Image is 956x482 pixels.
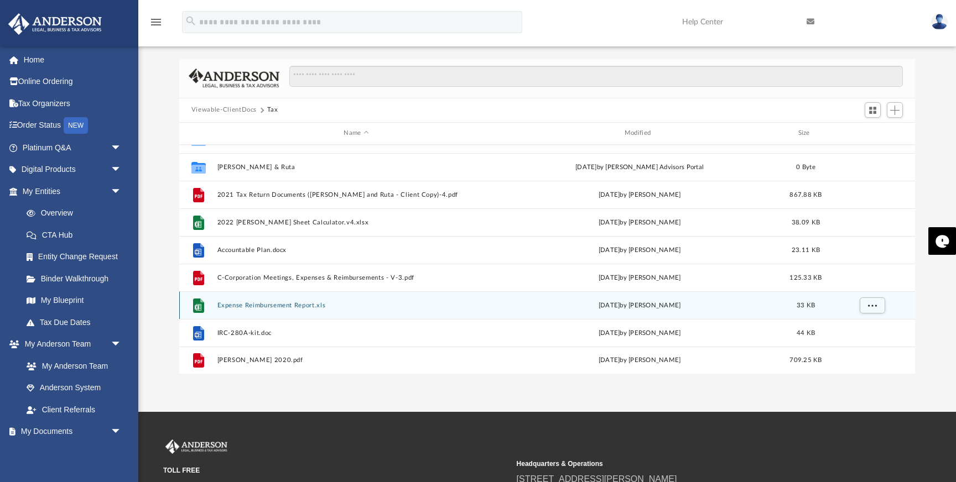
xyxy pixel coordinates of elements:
[15,377,133,399] a: Anderson System
[64,117,88,134] div: NEW
[15,311,138,333] a: Tax Due Dates
[792,219,820,225] span: 38.09 KB
[217,357,495,364] button: [PERSON_NAME] 2020.pdf
[931,14,948,30] img: User Pic
[15,290,133,312] a: My Blueprint
[191,105,257,115] button: Viewable-ClientDocs
[8,333,133,355] a: My Anderson Teamarrow_drop_down
[797,329,815,336] span: 44 KB
[179,145,915,374] div: grid
[797,302,815,308] span: 33 KB
[217,219,495,226] button: 2022 [PERSON_NAME] Sheet Calculator.v4.xlsx
[8,137,138,159] a: Platinum Q&Aarrow_drop_down
[500,273,778,282] div: [DATE] by [PERSON_NAME]
[792,247,820,253] span: 23.11 KB
[865,102,881,118] button: Switch to Grid View
[15,202,138,224] a: Overview
[796,164,815,170] span: 0 Byte
[149,15,163,29] i: menu
[517,459,863,469] small: Headquarters & Operations
[111,333,133,356] span: arrow_drop_down
[217,164,495,171] button: [PERSON_NAME] & Ruta
[149,21,163,29] a: menu
[500,217,778,227] div: [DATE] by [PERSON_NAME]
[500,190,778,200] div: [DATE] by [PERSON_NAME]
[163,439,230,454] img: Anderson Advisors Platinum Portal
[833,128,910,138] div: id
[789,274,822,280] span: 125.33 KB
[8,421,133,443] a: My Documentsarrow_drop_down
[859,297,885,313] button: More options
[500,245,778,255] div: [DATE] by [PERSON_NAME]
[15,355,127,377] a: My Anderson Team
[217,329,495,337] button: IRC-280A-kit.doc
[111,180,133,203] span: arrow_drop_down
[8,180,138,202] a: My Entitiesarrow_drop_down
[783,128,828,138] div: Size
[500,300,778,310] div: [DATE] by [PERSON_NAME]
[500,162,778,172] div: [DATE] by [PERSON_NAME] Advisors Portal
[217,191,495,198] button: 2021 Tax Return Documents ([PERSON_NAME] and Ruta - Client Copy)-4.pdf
[8,49,138,71] a: Home
[15,224,138,246] a: CTA Hub
[789,357,822,363] span: 709.25 KB
[217,274,495,281] button: C-Corporation Meetings, Expenses & Reimbursements - V-3.pdf
[289,66,903,87] input: Search files and folders
[185,15,197,27] i: search
[184,128,212,138] div: id
[217,247,495,254] button: Accountable Plan.docx
[15,246,138,268] a: Entity Change Request
[8,159,138,181] a: Digital Productsarrow_drop_down
[111,421,133,443] span: arrow_drop_down
[15,399,133,421] a: Client Referrals
[15,442,127,464] a: Box
[8,92,138,114] a: Tax Organizers
[500,355,778,365] div: [DATE] by [PERSON_NAME]
[5,13,105,35] img: Anderson Advisors Platinum Portal
[111,159,133,181] span: arrow_drop_down
[8,71,138,93] a: Online Ordering
[111,137,133,159] span: arrow_drop_down
[8,114,138,137] a: Order StatusNEW
[789,191,822,197] span: 867.88 KB
[216,128,495,138] div: Name
[500,128,779,138] div: Modified
[217,302,495,309] button: Expense Reimbursement Report.xls
[267,105,278,115] button: Tax
[15,268,138,290] a: Binder Walkthrough
[163,465,509,475] small: TOLL FREE
[500,328,778,338] div: [DATE] by [PERSON_NAME]
[887,102,903,118] button: Add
